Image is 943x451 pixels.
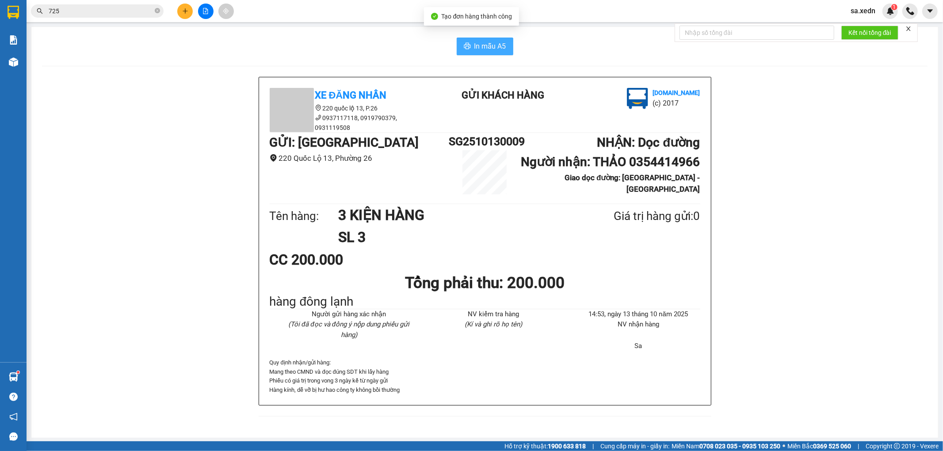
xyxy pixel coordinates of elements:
span: close [905,26,912,32]
input: Nhập số tổng đài [680,26,834,40]
div: CC 200.000 [270,249,412,271]
b: [DOMAIN_NAME] [653,89,700,96]
li: (c) 2017 [653,98,700,109]
img: solution-icon [9,35,18,45]
button: caret-down [922,4,938,19]
i: (Tôi đã đọc và đồng ý nộp dung phiếu gửi hàng) [288,320,409,339]
span: Cung cấp máy in - giấy in: [600,441,669,451]
span: sa.xedn [844,5,882,16]
strong: 1900 633 818 [548,443,586,450]
li: 220 quốc lộ 13, P.26 [270,103,429,113]
input: Tìm tên, số ĐT hoặc mã đơn [49,6,153,16]
img: warehouse-icon [9,372,18,382]
img: logo.jpg [627,88,648,109]
img: icon-new-feature [886,7,894,15]
b: Gửi khách hàng [54,13,88,54]
span: environment [315,105,321,111]
span: question-circle [9,393,18,401]
span: Hỗ trợ kỹ thuật: [504,441,586,451]
span: notification [9,413,18,421]
img: phone-icon [906,7,914,15]
button: printerIn mẫu A5 [457,38,513,55]
b: NHẬN : Dọc đường [597,135,700,150]
span: check-circle [431,13,438,20]
li: NV nhận hàng [576,319,700,330]
span: printer [464,42,471,51]
span: aim [223,8,229,14]
span: search [37,8,43,14]
i: (Kí và ghi rõ họ tên) [465,320,522,328]
span: Miền Bắc [787,441,851,451]
img: logo.jpg [96,11,117,32]
li: Sa [576,341,700,352]
div: hàng đông lạnh [270,295,700,309]
li: 14:53, ngày 13 tháng 10 năm 2025 [576,309,700,320]
button: aim [218,4,234,19]
li: (c) 2017 [74,42,122,53]
p: Mang theo CMND và đọc đúng SDT khi lấy hàng Phiếu có giá trị trong vong 3 ngày kể từ ngày gửi Hàn... [270,368,700,394]
b: Giao dọc đường: [GEOGRAPHIC_DATA] - [GEOGRAPHIC_DATA] [565,173,700,194]
sup: 1 [17,371,19,374]
span: 1 [893,4,896,10]
strong: 0369 525 060 [813,443,851,450]
span: close-circle [155,7,160,15]
h1: Tổng phải thu: 200.000 [270,271,700,295]
button: plus [177,4,193,19]
h1: SL 3 [338,226,571,248]
b: Người nhận : THẢO 0354414966 [521,155,700,169]
span: environment [270,154,277,162]
img: warehouse-icon [9,57,18,67]
b: Xe Đăng Nhân [11,57,39,99]
img: logo-vxr [8,6,19,19]
li: NV kiểm tra hàng [432,309,555,320]
b: Gửi khách hàng [462,90,544,101]
button: file-add [198,4,214,19]
b: [DOMAIN_NAME] [74,34,122,41]
h1: SG2510130009 [449,133,520,150]
span: ⚪️ [783,444,785,448]
span: Tạo đơn hàng thành công [442,13,512,20]
div: Quy định nhận/gửi hàng : [270,358,700,394]
span: file-add [202,8,209,14]
li: Người gửi hàng xác nhận [287,309,411,320]
span: phone [315,114,321,121]
b: GỬI : [GEOGRAPHIC_DATA] [270,135,419,150]
span: caret-down [926,7,934,15]
span: plus [182,8,188,14]
h1: 3 KIỆN HÀNG [338,204,571,226]
div: Tên hàng: [270,207,339,225]
span: Miền Nam [672,441,780,451]
span: | [592,441,594,451]
div: Giá trị hàng gửi: 0 [571,207,700,225]
span: In mẫu A5 [474,41,506,52]
span: message [9,432,18,441]
sup: 1 [891,4,897,10]
strong: 0708 023 035 - 0935 103 250 [699,443,780,450]
span: | [858,441,859,451]
li: 0937117118, 0919790379, 0931119508 [270,113,429,133]
span: Kết nối tổng đài [848,28,891,38]
b: Xe Đăng Nhân [315,90,387,101]
span: copyright [894,443,900,449]
span: close-circle [155,8,160,13]
button: Kết nối tổng đài [841,26,898,40]
li: 220 Quốc Lộ 13, Phường 26 [270,152,449,164]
